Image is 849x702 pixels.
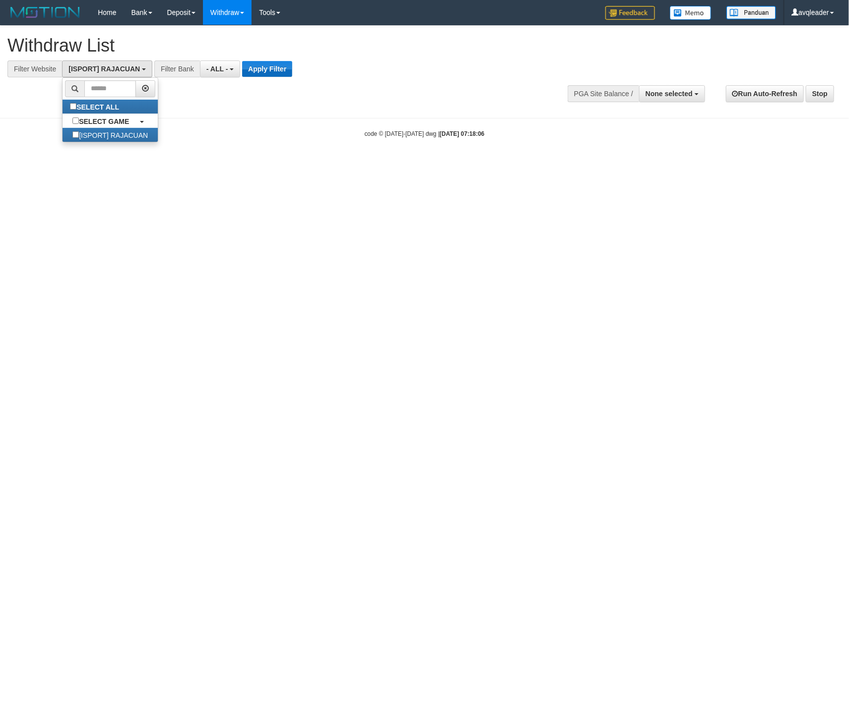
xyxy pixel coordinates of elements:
[7,36,556,56] h1: Withdraw List
[206,65,228,73] span: - ALL -
[365,130,485,137] small: code © [DATE]-[DATE] dwg |
[72,131,79,138] input: [ISPORT] RAJACUAN
[200,60,240,77] button: - ALL -
[646,90,693,98] span: None selected
[63,128,158,142] label: [ISPORT] RAJACUAN
[605,6,655,20] img: Feedback.jpg
[7,60,62,77] div: Filter Website
[806,85,834,102] a: Stop
[68,65,140,73] span: [ISPORT] RAJACUAN
[63,100,129,114] label: SELECT ALL
[63,114,158,128] a: SELECT GAME
[72,117,79,124] input: SELECT GAME
[568,85,639,102] div: PGA Site Balance /
[726,85,804,102] a: Run Auto-Refresh
[670,6,712,20] img: Button%20Memo.svg
[639,85,705,102] button: None selected
[154,60,200,77] div: Filter Bank
[7,5,83,20] img: MOTION_logo.png
[70,103,76,110] input: SELECT ALL
[242,61,292,77] button: Apply Filter
[62,60,152,77] button: [ISPORT] RAJACUAN
[79,117,129,125] b: SELECT GAME
[726,6,776,19] img: panduan.png
[440,130,484,137] strong: [DATE] 07:18:06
